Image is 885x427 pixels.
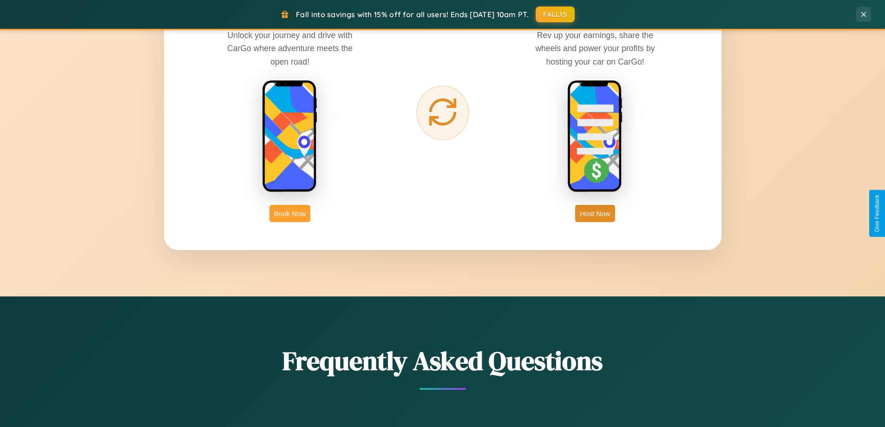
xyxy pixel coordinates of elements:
img: host phone [567,80,623,193]
div: Give Feedback [874,195,880,232]
button: Host Now [575,205,615,222]
p: Unlock your journey and drive with CarGo where adventure meets the open road! [220,29,360,68]
span: Fall into savings with 15% off for all users! Ends [DATE] 10am PT. [296,10,529,19]
button: FALL15 [536,7,575,22]
p: Rev up your earnings, share the wheels and power your profits by hosting your car on CarGo! [525,29,665,68]
h2: Frequently Asked Questions [164,343,721,379]
img: rent phone [262,80,318,193]
button: Book Now [269,205,310,222]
